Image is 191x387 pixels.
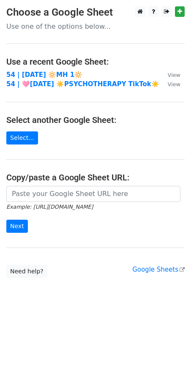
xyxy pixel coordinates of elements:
a: Select... [6,131,38,144]
a: View [159,80,180,88]
p: Use one of the options below... [6,22,185,31]
input: Paste your Google Sheet URL here [6,186,180,202]
a: 54 | [DATE] 🔆MH 1🔆 [6,71,82,79]
h4: Select another Google Sheet: [6,115,185,125]
a: Google Sheets [132,266,185,273]
h4: Copy/paste a Google Sheet URL: [6,172,185,183]
a: View [159,71,180,79]
a: 54 | 🩷[DATE] ☀️PSYCHOTHERAPY TikTok☀️ [6,80,159,88]
small: View [168,72,180,78]
a: Need help? [6,265,47,278]
input: Next [6,220,28,233]
h4: Use a recent Google Sheet: [6,57,185,67]
small: View [168,81,180,87]
h3: Choose a Google Sheet [6,6,185,19]
small: Example: [URL][DOMAIN_NAME] [6,204,93,210]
